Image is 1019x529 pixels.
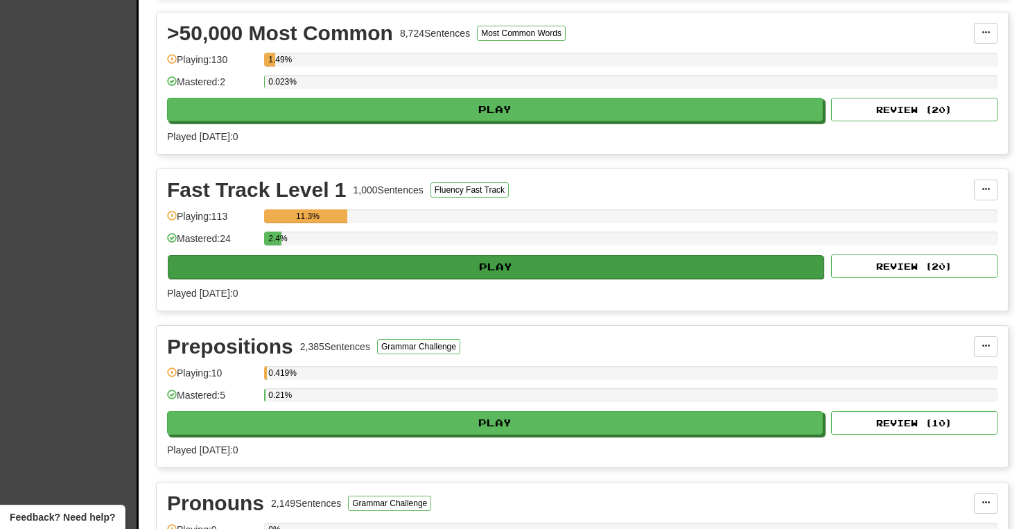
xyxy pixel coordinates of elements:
[400,26,470,40] div: 8,724 Sentences
[167,232,257,254] div: Mastered: 24
[167,288,238,299] span: Played [DATE]: 0
[268,53,275,67] div: 1.49%
[168,255,824,279] button: Play
[167,98,823,121] button: Play
[167,131,238,142] span: Played [DATE]: 0
[167,75,257,98] div: Mastered: 2
[167,444,238,456] span: Played [DATE]: 0
[167,53,257,76] div: Playing: 130
[268,209,347,223] div: 11.3%
[10,510,115,524] span: Open feedback widget
[831,411,998,435] button: Review (10)
[167,180,347,200] div: Fast Track Level 1
[167,209,257,232] div: Playing: 113
[271,496,341,510] div: 2,149 Sentences
[167,493,264,514] div: Pronouns
[167,366,257,389] div: Playing: 10
[167,411,823,435] button: Play
[377,339,460,354] button: Grammar Challenge
[430,182,509,198] button: Fluency Fast Track
[167,336,293,357] div: Prepositions
[831,254,998,278] button: Review (20)
[354,183,424,197] div: 1,000 Sentences
[167,388,257,411] div: Mastered: 5
[167,23,393,44] div: >50,000 Most Common
[831,98,998,121] button: Review (20)
[348,496,431,511] button: Grammar Challenge
[477,26,566,41] button: Most Common Words
[268,232,281,245] div: 2.4%
[300,340,370,354] div: 2,385 Sentences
